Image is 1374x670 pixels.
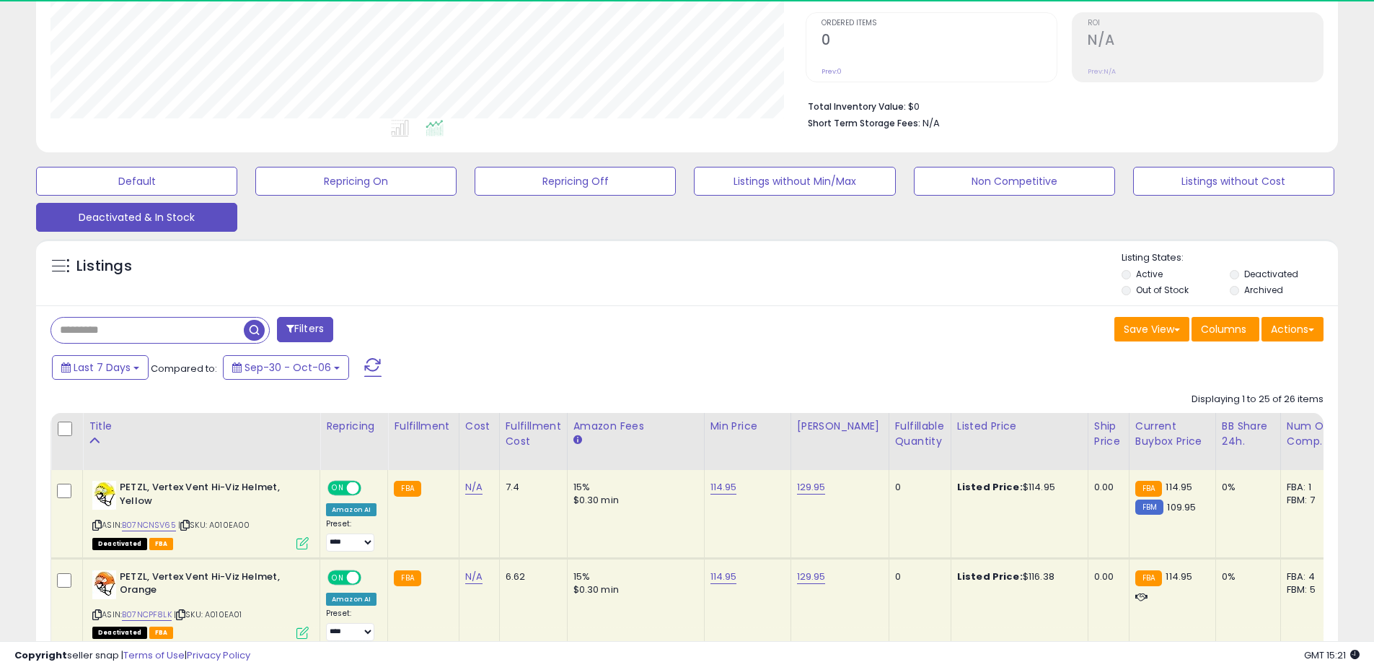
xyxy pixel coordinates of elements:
[573,434,582,447] small: Amazon Fees.
[14,648,67,662] strong: Copyright
[465,419,493,434] div: Cost
[957,570,1023,583] b: Listed Price:
[326,593,376,606] div: Amazon AI
[394,419,452,434] div: Fulfillment
[1136,268,1163,280] label: Active
[573,570,693,583] div: 15%
[1136,284,1189,296] label: Out of Stock
[245,360,331,375] span: Sep-30 - Oct-06
[506,481,556,494] div: 7.4
[1244,284,1283,296] label: Archived
[465,480,483,495] a: N/A
[1088,32,1323,51] h2: N/A
[822,32,1057,51] h2: 0
[92,627,147,639] span: All listings that are unavailable for purchase on Amazon for any reason other than out-of-stock
[957,481,1077,494] div: $114.95
[329,482,347,495] span: ON
[506,570,556,583] div: 6.62
[1287,481,1334,494] div: FBA: 1
[822,67,842,76] small: Prev: 0
[1135,500,1163,515] small: FBM
[573,494,693,507] div: $0.30 min
[178,519,250,531] span: | SKU: A010EA00
[573,419,698,434] div: Amazon Fees
[475,167,676,196] button: Repricing Off
[1167,500,1196,514] span: 109.95
[922,116,940,130] span: N/A
[573,481,693,494] div: 15%
[277,317,333,342] button: Filters
[957,480,1023,494] b: Listed Price:
[1287,494,1334,507] div: FBM: 7
[1135,481,1162,497] small: FBA
[149,627,174,639] span: FBA
[1166,570,1192,583] span: 114.95
[797,480,826,495] a: 129.95
[465,570,483,584] a: N/A
[1287,419,1339,449] div: Num of Comp.
[808,97,1313,114] li: $0
[122,519,176,531] a: B07NCNSV65
[1114,317,1189,341] button: Save View
[573,583,693,596] div: $0.30 min
[1166,480,1192,494] span: 114.95
[36,167,237,196] button: Default
[957,570,1077,583] div: $116.38
[1133,167,1334,196] button: Listings without Cost
[92,570,309,638] div: ASIN:
[120,570,295,601] b: PETZL, Vertex Vent Hi-Viz Helmet, Orange
[174,609,242,620] span: | SKU: A010EA01
[89,419,314,434] div: Title
[122,609,172,621] a: B07NCPF8LK
[1287,570,1334,583] div: FBA: 4
[895,419,945,449] div: Fulfillable Quantity
[1135,570,1162,586] small: FBA
[710,480,737,495] a: 114.95
[1222,570,1269,583] div: 0%
[1192,393,1324,406] div: Displaying 1 to 25 of 26 items
[797,570,826,584] a: 129.95
[1192,317,1259,341] button: Columns
[1304,648,1360,662] span: 2025-10-14 15:21 GMT
[92,481,309,548] div: ASIN:
[710,419,785,434] div: Min Price
[74,360,131,375] span: Last 7 Days
[329,571,347,583] span: ON
[1088,67,1116,76] small: Prev: N/A
[710,570,737,584] a: 114.95
[36,203,237,232] button: Deactivated & In Stock
[808,100,906,113] b: Total Inventory Value:
[359,571,382,583] span: OFF
[326,609,376,641] div: Preset:
[149,538,174,550] span: FBA
[76,256,132,277] h5: Listings
[92,570,116,599] img: 41AT2XvpDOL._SL40_.jpg
[914,167,1115,196] button: Non Competitive
[123,648,185,662] a: Terms of Use
[822,19,1057,27] span: Ordered Items
[895,481,940,494] div: 0
[52,355,149,380] button: Last 7 Days
[326,519,376,552] div: Preset:
[326,503,376,516] div: Amazon AI
[394,570,420,586] small: FBA
[255,167,457,196] button: Repricing On
[1094,419,1123,449] div: Ship Price
[120,481,295,511] b: PETZL, Vertex Vent Hi-Viz Helmet, Yellow
[1094,570,1118,583] div: 0.00
[1261,317,1324,341] button: Actions
[359,482,382,495] span: OFF
[1094,481,1118,494] div: 0.00
[1222,419,1274,449] div: BB Share 24h.
[1088,19,1323,27] span: ROI
[895,570,940,583] div: 0
[92,538,147,550] span: All listings that are unavailable for purchase on Amazon for any reason other than out-of-stock
[394,481,420,497] small: FBA
[1222,481,1269,494] div: 0%
[92,481,116,510] img: 41UOHslTZKL._SL40_.jpg
[957,419,1082,434] div: Listed Price
[1135,419,1210,449] div: Current Buybox Price
[187,648,250,662] a: Privacy Policy
[326,419,382,434] div: Repricing
[1201,322,1246,336] span: Columns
